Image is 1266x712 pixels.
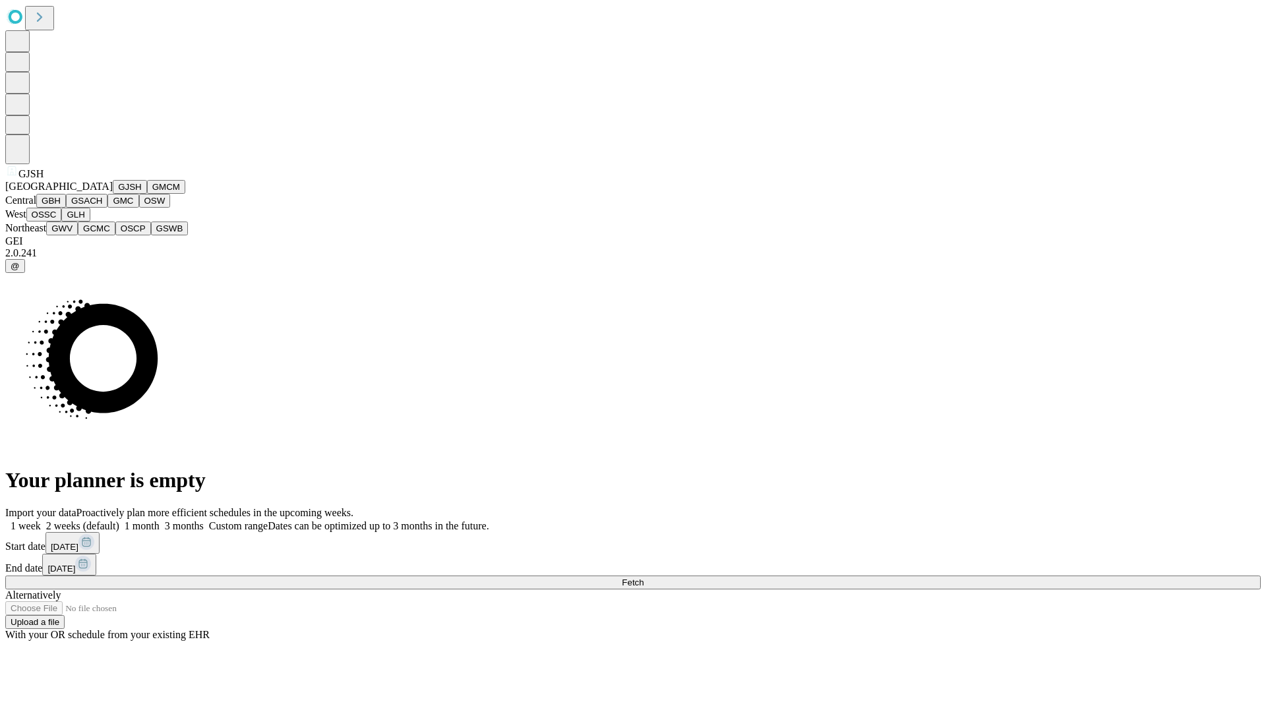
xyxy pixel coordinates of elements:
[125,520,160,531] span: 1 month
[147,180,185,194] button: GMCM
[5,629,210,640] span: With your OR schedule from your existing EHR
[115,222,151,235] button: OSCP
[5,468,1261,492] h1: Your planner is empty
[42,554,96,576] button: [DATE]
[5,222,46,233] span: Northeast
[151,222,189,235] button: GSWB
[107,194,138,208] button: GMC
[209,520,268,531] span: Custom range
[46,222,78,235] button: GWV
[268,520,489,531] span: Dates can be optimized up to 3 months in the future.
[26,208,62,222] button: OSSC
[5,554,1261,576] div: End date
[11,261,20,271] span: @
[5,235,1261,247] div: GEI
[113,180,147,194] button: GJSH
[5,589,61,601] span: Alternatively
[46,520,119,531] span: 2 weeks (default)
[78,222,115,235] button: GCMC
[5,259,25,273] button: @
[5,247,1261,259] div: 2.0.241
[5,507,76,518] span: Import your data
[36,194,66,208] button: GBH
[139,194,171,208] button: OSW
[61,208,90,222] button: GLH
[51,542,78,552] span: [DATE]
[66,194,107,208] button: GSACH
[5,181,113,192] span: [GEOGRAPHIC_DATA]
[5,615,65,629] button: Upload a file
[165,520,204,531] span: 3 months
[5,208,26,220] span: West
[5,532,1261,554] div: Start date
[18,168,44,179] span: GJSH
[5,194,36,206] span: Central
[45,532,100,554] button: [DATE]
[47,564,75,574] span: [DATE]
[11,520,41,531] span: 1 week
[622,578,644,587] span: Fetch
[76,507,353,518] span: Proactively plan more efficient schedules in the upcoming weeks.
[5,576,1261,589] button: Fetch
